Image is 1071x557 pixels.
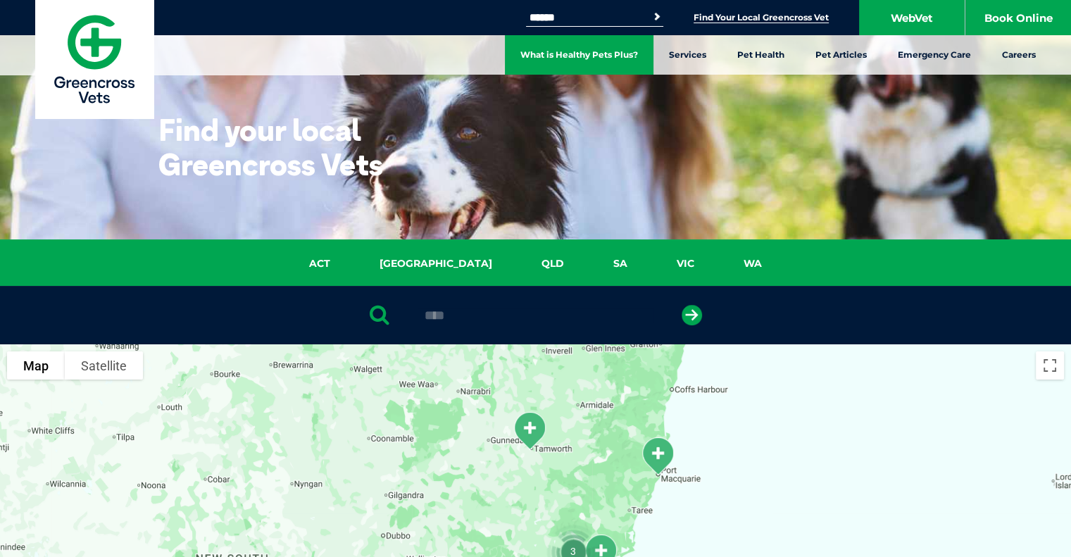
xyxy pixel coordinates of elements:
[1036,351,1064,380] button: Toggle fullscreen view
[505,35,653,75] a: What is Healthy Pets Plus?
[987,35,1051,75] a: Careers
[719,256,787,272] a: WA
[694,12,829,23] a: Find Your Local Greencross Vet
[355,256,517,272] a: [GEOGRAPHIC_DATA]
[284,256,355,272] a: ACT
[652,256,719,272] a: VIC
[65,351,143,380] button: Show satellite imagery
[506,406,553,456] div: South Tamworth
[7,351,65,380] button: Show street map
[158,113,437,182] h1: Find your local Greencross Vets
[634,431,681,481] div: Port Macquarie
[650,10,664,24] button: Search
[722,35,800,75] a: Pet Health
[882,35,987,75] a: Emergency Care
[653,35,722,75] a: Services
[517,256,589,272] a: QLD
[800,35,882,75] a: Pet Articles
[589,256,652,272] a: SA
